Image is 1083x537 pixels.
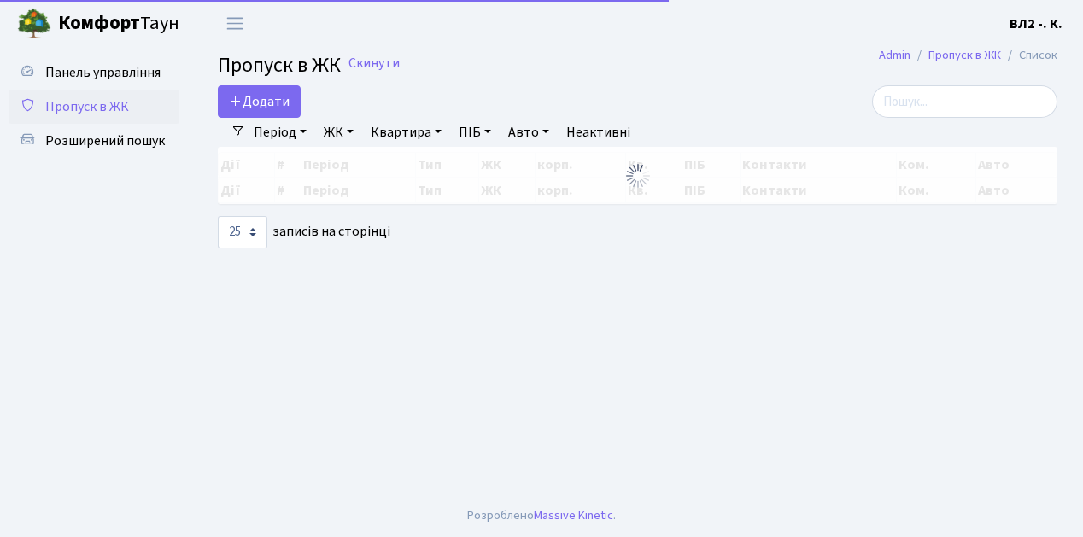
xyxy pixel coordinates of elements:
[9,55,179,90] a: Панель управління
[559,118,637,147] a: Неактивні
[1010,14,1063,34] a: ВЛ2 -. К.
[879,46,910,64] a: Admin
[364,118,448,147] a: Квартира
[218,216,267,248] select: записів на сторінці
[247,118,313,147] a: Період
[317,118,360,147] a: ЖК
[467,506,616,525] div: Розроблено .
[1001,46,1057,65] li: Список
[229,92,290,111] span: Додати
[58,9,179,38] span: Таун
[58,9,140,37] b: Комфорт
[928,46,1001,64] a: Пропуск в ЖК
[348,55,400,72] a: Скинути
[624,162,652,190] img: Обробка...
[9,124,179,158] a: Розширений пошук
[45,63,161,82] span: Панель управління
[9,90,179,124] a: Пропуск в ЖК
[872,85,1057,118] input: Пошук...
[501,118,556,147] a: Авто
[45,131,165,150] span: Розширений пошук
[17,7,51,41] img: logo.png
[214,9,256,38] button: Переключити навігацію
[45,97,129,116] span: Пропуск в ЖК
[218,216,390,248] label: записів на сторінці
[853,38,1083,73] nav: breadcrumb
[534,506,613,524] a: Massive Kinetic
[1010,15,1063,33] b: ВЛ2 -. К.
[218,85,301,118] a: Додати
[218,50,341,80] span: Пропуск в ЖК
[452,118,498,147] a: ПІБ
